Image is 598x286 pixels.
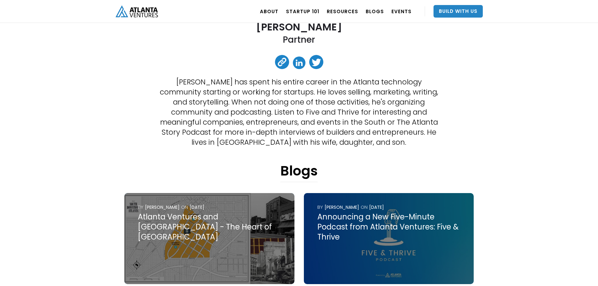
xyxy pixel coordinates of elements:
a: by[PERSON_NAME]ON[DATE]Atlanta Ventures and [GEOGRAPHIC_DATA] - The Heart of [GEOGRAPHIC_DATA] [124,193,294,284]
a: BLOGS [366,3,384,20]
a: RESOURCES [327,3,358,20]
div: Announcing a New Five-Minute Podcast from Atlanta Ventures: Five & Thrive [317,212,460,242]
a: Build With Us [434,5,483,18]
p: [PERSON_NAME] has spent his entire career in the Atlanta technology community starting or working... [159,77,439,147]
div: ON [181,204,188,210]
div: ON [361,204,368,210]
div: Atlanta Ventures and [GEOGRAPHIC_DATA] - The Heart of [GEOGRAPHIC_DATA] [138,212,281,242]
div: [PERSON_NAME] [145,204,180,210]
div: by [317,204,323,210]
a: by[PERSON_NAME]ON[DATE]Announcing a New Five-Minute Podcast from Atlanta Ventures: Five & Thrive [304,193,474,284]
div: by [138,204,143,210]
h2: Partner [283,34,315,46]
a: Startup 101 [286,3,319,20]
div: [PERSON_NAME] [325,204,359,210]
a: EVENTS [391,3,412,20]
div: [DATE] [190,204,204,210]
div: [DATE] [369,204,384,210]
a: ABOUT [260,3,278,20]
h2: [PERSON_NAME] [256,21,342,32]
h1: Blogs [280,163,318,182]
